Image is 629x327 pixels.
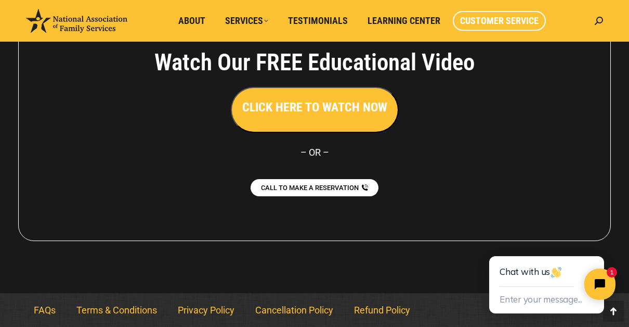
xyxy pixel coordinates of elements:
[281,11,355,31] a: Testimonials
[245,298,344,322] a: Cancellation Policy
[26,9,127,33] img: National Association of Family Services
[300,147,329,158] span: – OR –
[261,184,359,191] span: CALL TO MAKE A RESERVATION
[167,298,245,322] a: Privacy Policy
[23,298,606,322] nav: Menu
[466,223,629,327] iframe: Tidio Chat
[460,15,539,27] span: Customer Service
[231,103,399,114] a: CLICK HERE TO WATCH NOW
[178,15,205,27] span: About
[231,87,399,133] button: CLICK HERE TO WATCH NOW
[344,298,421,322] a: Refund Policy
[225,15,268,27] span: Services
[453,11,546,31] a: Customer Service
[97,48,532,77] h4: Watch Our FREE Educational Video
[23,298,66,322] a: FAQs
[251,179,378,196] a: CALL TO MAKE A RESERVATION
[171,11,213,31] a: About
[242,98,387,116] h3: CLICK HERE TO WATCH NOW
[360,11,448,31] a: Learning Center
[368,15,440,27] span: Learning Center
[66,298,167,322] a: Terms & Conditions
[288,15,348,27] span: Testimonials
